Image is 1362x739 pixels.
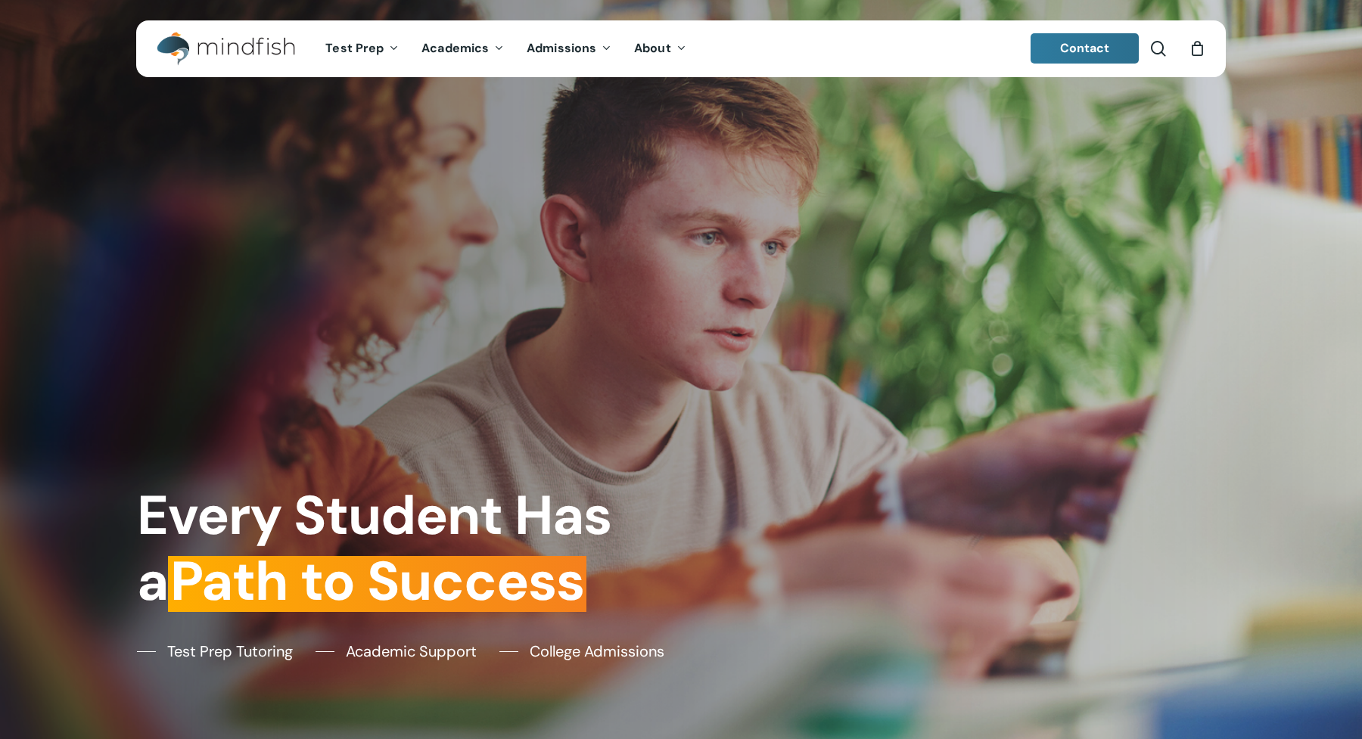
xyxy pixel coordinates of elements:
a: College Admissions [499,640,664,663]
a: Test Prep [314,42,410,55]
span: Academic Support [346,640,477,663]
span: Contact [1060,40,1110,56]
span: Test Prep Tutoring [167,640,293,663]
a: Test Prep Tutoring [137,640,293,663]
a: Academic Support [316,640,477,663]
span: Admissions [527,40,596,56]
header: Main Menu [136,20,1226,77]
em: Path to Success [168,546,586,616]
span: Test Prep [325,40,384,56]
span: Academics [421,40,489,56]
span: College Admissions [530,640,664,663]
nav: Main Menu [314,20,697,77]
h1: Every Student Has a [137,483,670,614]
a: Contact [1031,33,1140,64]
span: About [634,40,671,56]
a: About [623,42,698,55]
a: Admissions [515,42,623,55]
a: Academics [410,42,515,55]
